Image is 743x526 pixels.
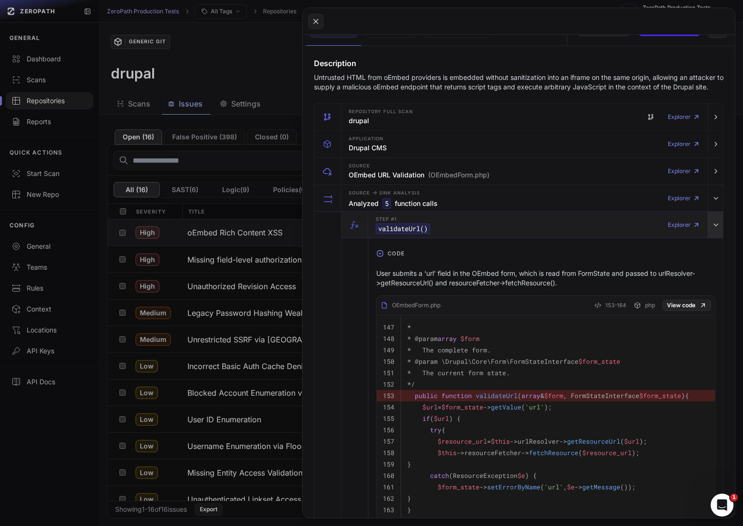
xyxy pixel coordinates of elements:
[383,357,394,366] code: 150
[314,104,723,130] button: drupal Explorer
[582,483,620,491] span: getMessage
[529,448,578,457] span: fetchResource
[383,506,394,514] code: 163
[668,162,700,181] a: Explorer
[407,471,537,480] code: (ResourceException ) {
[422,403,438,411] span: $url
[314,158,723,185] button: Source OEmbed URL Validation (OEmbedForm.php) Explorer
[415,391,438,400] span: public
[383,426,394,434] code: 156
[438,483,479,491] span: $form_state
[383,448,394,457] code: 158
[349,170,489,180] h3: OEmbed URL Validation
[314,131,723,157] button: Application Drupal CMS Explorer
[376,217,397,222] span: Step #1
[663,300,711,311] a: View code
[369,246,723,261] button: Code
[525,403,544,411] span: 'url'
[407,426,445,434] code: {
[407,460,411,468] code: }
[491,437,510,446] span: $this
[544,391,563,400] span: $form
[438,448,457,457] span: $this
[407,448,639,457] code: ->resourceFetcher-> ( );
[381,302,440,309] div: OEmbedForm.php
[407,494,411,503] code: }
[383,346,394,354] code: 149
[567,437,620,446] span: getResourceUrl
[314,185,723,212] button: Source -> Sink Analysis Analyzed 5 function calls Explorer
[383,517,394,526] code: 164
[383,391,394,400] code: 153
[383,471,394,480] code: 160
[407,437,647,446] code: = ->urlResolver-> ( );
[624,437,639,446] span: $url
[441,391,472,400] span: function
[383,483,394,491] code: 161
[407,483,635,491] code: -> ( , -> ());
[441,403,483,411] span: $form_state
[582,448,632,457] span: $resource_url
[606,300,626,311] span: 153-164
[383,323,394,331] code: 147
[438,437,487,446] span: $resource_url
[645,302,655,309] span: php
[567,483,575,491] span: $e
[383,403,394,411] code: 154
[407,403,552,411] code: = -> ( );
[521,391,681,400] span: & , FormStateInterface
[383,414,394,423] code: 155
[518,471,525,480] span: $e
[407,506,411,514] code: }
[372,189,377,196] span: ->
[383,460,394,468] code: 159
[407,414,460,423] code: ( ) {
[730,494,738,501] span: 1
[438,334,457,343] span: array
[349,116,369,126] h3: drupal
[383,380,394,389] code: 152
[376,224,430,234] code: validateUrl ()
[407,346,491,354] code: * The complete form.
[428,170,489,180] span: (OEmbedForm.php)
[349,143,387,153] h3: Drupal CMS
[639,391,681,400] span: $form_state
[342,212,723,238] button: Step #1 validateUrl() Explorer
[430,426,441,434] span: try
[384,246,409,261] span: Code
[460,334,479,343] span: $form
[476,391,518,400] span: validateUrl
[668,189,700,208] a: Explorer
[407,334,479,343] code: * @param
[668,107,700,127] a: Explorer
[668,135,700,154] a: Explorer
[441,391,685,400] span: ( )
[407,357,620,366] code: * @param \Drupal\Core\Form\FormStateInterface
[349,189,420,196] span: Source Sink Analysis
[349,136,384,141] span: Application
[382,198,391,209] code: 5
[407,391,689,400] code: {
[434,414,449,423] span: $url
[487,483,540,491] span: setErrorByName
[407,369,510,377] code: * The current form state.
[383,494,394,503] code: 162
[376,269,715,288] p: User submits a ‘url’ field in the OEmbed form, which is read from FormState and passed to urlReso...
[349,164,370,168] span: Source
[407,517,411,526] code: }
[383,437,394,446] code: 157
[578,357,620,366] span: $form_state
[544,483,563,491] span: 'url'
[383,334,394,343] code: 148
[422,414,430,423] span: if
[521,391,540,400] span: array
[349,198,438,209] h3: Analyzed function calls
[430,471,449,480] span: catch
[668,215,700,234] a: Explorer
[711,494,733,516] iframe: Intercom live chat
[491,403,521,411] span: getValue
[383,369,394,377] code: 151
